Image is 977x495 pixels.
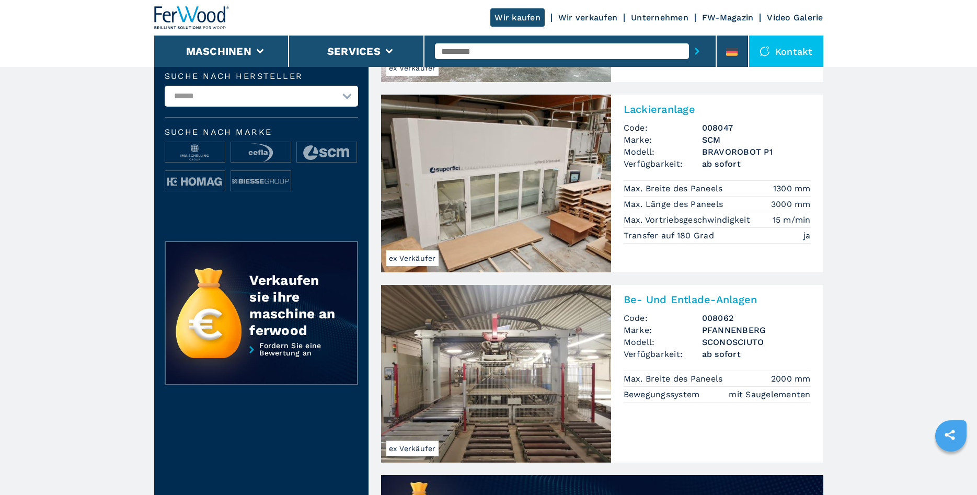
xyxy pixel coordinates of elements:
[624,134,702,146] span: Marke:
[231,142,291,163] img: image
[154,6,229,29] img: Ferwood
[165,342,358,386] a: Fordern Sie eine Bewertung an
[729,388,810,400] em: mit Saugelementen
[702,134,811,146] h3: SCM
[702,324,811,336] h3: PFANNENBERG
[381,95,823,272] a: Lackieranlage SCM BRAVOROBOT P1ex VerkäuferLackieranlageCode:008047Marke:SCMModell:BRAVOROBOT P1V...
[702,336,811,348] h3: SCONOSCIUTO
[702,348,811,360] span: ab sofort
[558,13,617,22] a: Wir verkaufen
[773,182,811,194] em: 1300 mm
[771,198,811,210] em: 3000 mm
[381,95,611,272] img: Lackieranlage SCM BRAVOROBOT P1
[381,285,611,463] img: Be- Und Entlade-Anlagen PFANNENBERG SCONOSCIUTO
[702,122,811,134] h3: 008047
[624,158,702,170] span: Verfügbarkeit:
[386,60,439,76] span: ex Verkäufer
[749,36,823,67] div: Kontakt
[624,336,702,348] span: Modell:
[624,122,702,134] span: Code:
[327,45,381,57] button: Services
[767,13,823,22] a: Video Galerie
[490,8,545,27] a: Wir kaufen
[165,128,358,136] span: Suche nach Marke
[702,13,754,22] a: FW-Magazin
[773,214,811,226] em: 15 m/min
[803,229,811,241] em: ja
[249,272,336,339] div: Verkaufen sie ihre maschine an ferwood
[933,448,969,487] iframe: Chat
[624,293,811,306] h2: Be- Und Entlade-Anlagen
[702,146,811,158] h3: BRAVOROBOT P1
[381,285,823,463] a: Be- Und Entlade-Anlagen PFANNENBERG SCONOSCIUTOex VerkäuferBe- Und Entlade-AnlagenCode:008062Mark...
[624,103,811,116] h2: Lackieranlage
[702,312,811,324] h3: 008062
[771,373,811,385] em: 2000 mm
[386,250,439,266] span: ex Verkäufer
[165,142,225,163] img: image
[624,183,726,194] p: Max. Breite des Paneels
[624,348,702,360] span: Verfügbarkeit:
[624,214,753,226] p: Max. Vortriebsgeschwindigkeit
[624,324,702,336] span: Marke:
[297,142,357,163] img: image
[165,72,358,80] label: Suche nach Hersteller
[231,171,291,192] img: image
[702,158,811,170] span: ab sofort
[937,422,963,448] a: sharethis
[624,146,702,158] span: Modell:
[624,199,726,210] p: Max. Länge des Paneels
[624,373,726,385] p: Max. Breite des Paneels
[631,13,688,22] a: Unternehmen
[624,312,702,324] span: Code:
[165,171,225,192] img: image
[624,389,703,400] p: Bewegungssystem
[386,441,439,456] span: ex Verkäufer
[760,46,770,56] img: Kontakt
[689,39,705,63] button: submit-button
[624,230,717,241] p: Transfer auf 180 Grad
[186,45,251,57] button: Maschinen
